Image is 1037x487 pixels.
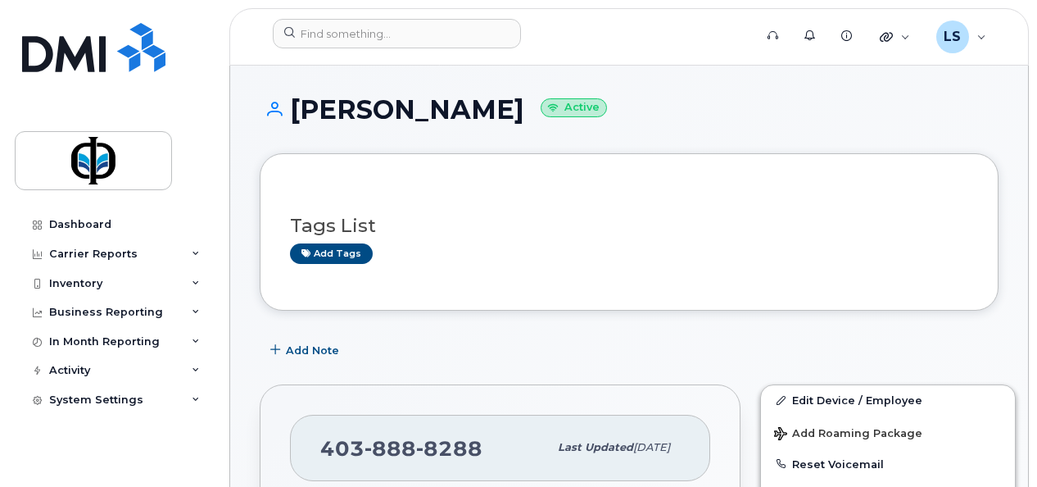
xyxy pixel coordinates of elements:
span: 403 [320,436,482,461]
button: Reset Voicemail [761,449,1015,479]
span: [DATE] [633,441,670,453]
h1: [PERSON_NAME] [260,95,999,124]
span: Last updated [558,441,633,453]
a: Edit Device / Employee [761,385,1015,415]
h3: Tags List [290,216,968,236]
small: Active [541,98,607,117]
span: 888 [365,436,416,461]
span: Add Note [286,343,339,358]
span: Add Roaming Package [774,427,922,443]
span: 8288 [416,436,482,461]
a: Add tags [290,243,373,264]
button: Add Note [260,335,353,365]
button: Add Roaming Package [761,416,1015,449]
